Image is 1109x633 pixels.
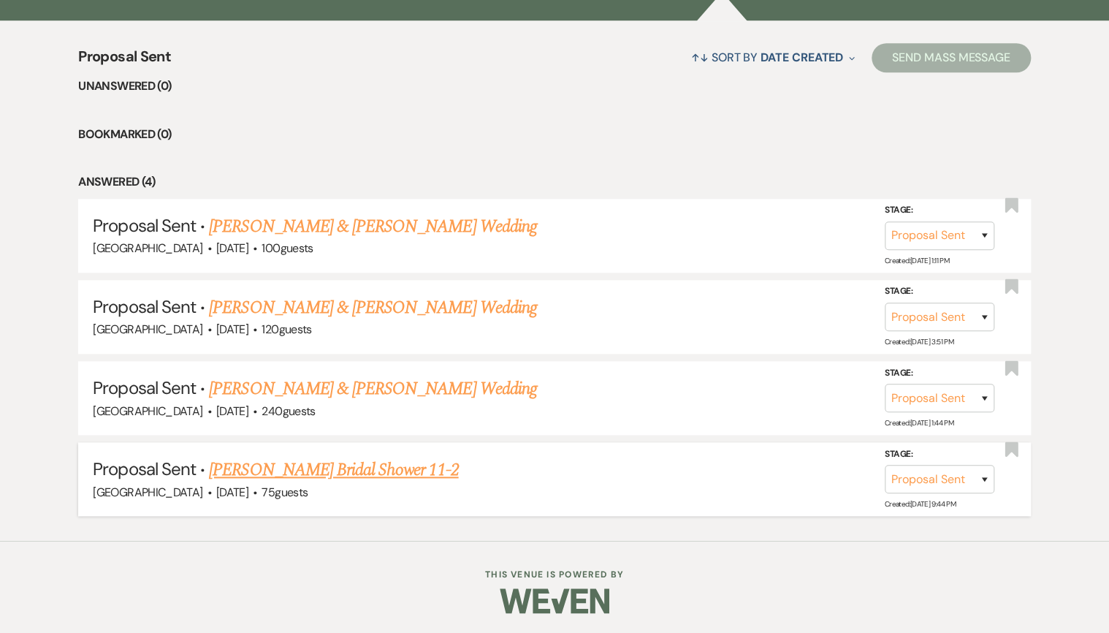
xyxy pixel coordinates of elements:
[216,322,248,337] span: [DATE]
[691,50,709,65] span: ↑↓
[885,447,994,463] label: Stage:
[216,485,248,500] span: [DATE]
[885,284,994,300] label: Stage:
[78,77,1030,96] li: Unanswered (0)
[262,485,308,500] span: 75 guests
[262,240,313,256] span: 100 guests
[78,45,171,77] span: Proposal Sent
[209,376,536,402] a: [PERSON_NAME] & [PERSON_NAME] Wedding
[761,50,843,65] span: Date Created
[885,499,956,509] span: Created: [DATE] 9:44 PM
[93,295,196,318] span: Proposal Sent
[209,295,536,321] a: [PERSON_NAME] & [PERSON_NAME] Wedding
[885,418,953,428] span: Created: [DATE] 1:44 PM
[262,322,311,337] span: 120 guests
[209,213,536,240] a: [PERSON_NAME] & [PERSON_NAME] Wedding
[262,403,315,419] span: 240 guests
[216,240,248,256] span: [DATE]
[872,43,1031,72] button: Send Mass Message
[885,256,949,265] span: Created: [DATE] 1:11 PM
[685,38,861,77] button: Sort By Date Created
[93,214,196,237] span: Proposal Sent
[885,337,953,346] span: Created: [DATE] 3:51 PM
[78,173,1030,192] li: Answered (4)
[93,240,202,256] span: [GEOGRAPHIC_DATA]
[78,125,1030,144] li: Bookmarked (0)
[93,485,202,500] span: [GEOGRAPHIC_DATA]
[216,403,248,419] span: [DATE]
[93,376,196,399] span: Proposal Sent
[885,365,994,382] label: Stage:
[885,202,994,219] label: Stage:
[209,457,458,483] a: [PERSON_NAME] Bridal Shower 11-2
[500,575,609,626] img: Weven Logo
[93,322,202,337] span: [GEOGRAPHIC_DATA]
[93,458,196,480] span: Proposal Sent
[93,403,202,419] span: [GEOGRAPHIC_DATA]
